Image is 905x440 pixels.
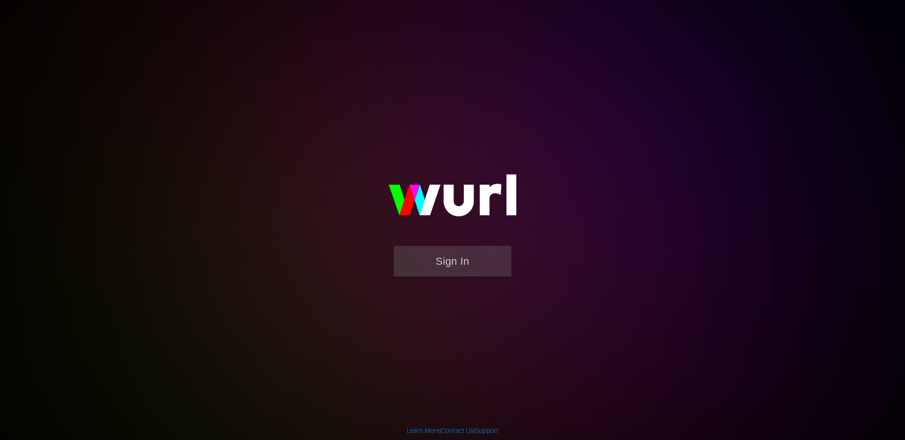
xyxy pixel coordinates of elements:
a: Contact Us [441,427,474,434]
div: | | [407,426,499,435]
a: Support [475,427,499,434]
a: Learn More [407,427,440,434]
img: wurl-logo-on-black-223613ac3d8ba8fe6dc639794a292ebdb59501304c7dfd60c99c58986ef67473.svg [358,154,547,245]
button: Sign In [394,246,511,277]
